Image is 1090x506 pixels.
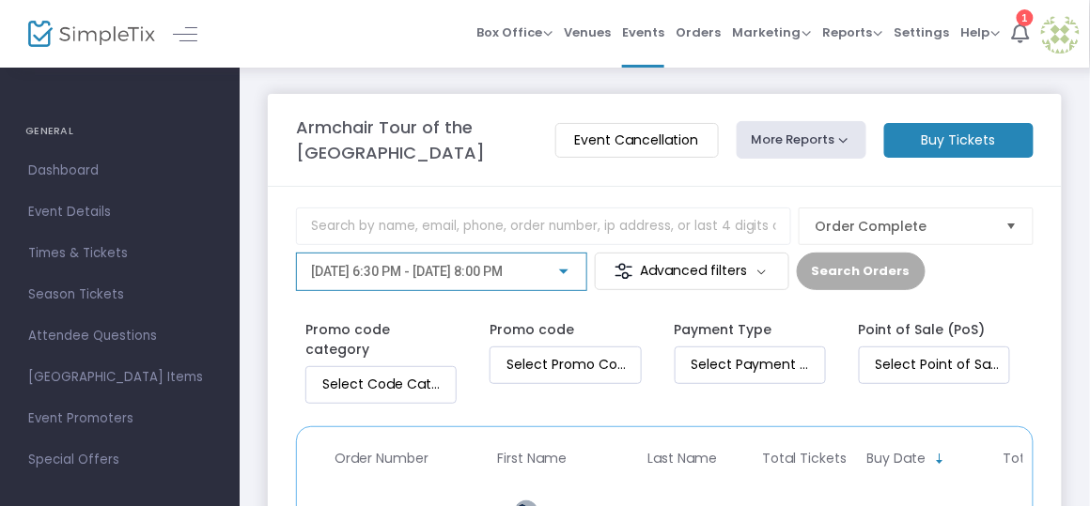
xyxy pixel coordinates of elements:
[476,23,553,41] span: Box Office
[28,406,211,431] span: Event Promoters
[815,217,991,236] span: Order Complete
[28,365,211,390] span: [GEOGRAPHIC_DATA] Items
[895,8,950,56] span: Settings
[999,208,1025,244] button: Select
[28,448,211,472] span: Special Offers
[933,452,948,467] span: Sortable
[676,8,721,56] span: Orders
[859,320,986,340] label: Point of Sale (PoS)
[615,262,633,281] img: filter
[322,375,447,394] input: NO DATA FOUND
[335,451,428,467] span: Order Number
[28,159,211,183] span: Dashboard
[732,23,811,41] span: Marketing
[757,437,851,481] th: Total Tickets
[1017,9,1034,26] div: 1
[647,451,717,467] span: Last Name
[296,115,537,165] m-panel-title: Armchair Tour of the [GEOGRAPHIC_DATA]
[25,113,214,150] h4: GENERAL
[622,8,664,56] span: Events
[305,320,457,360] label: Promo code category
[595,253,789,290] m-button: Advanced filters
[675,320,772,340] label: Payment Type
[506,355,631,375] input: NO DATA FOUND
[28,200,211,224] span: Event Details
[28,283,211,307] span: Season Tickets
[490,320,574,340] label: Promo code
[296,207,791,245] input: Search by name, email, phone, order number, ip address, or last 4 digits of card
[564,8,611,56] span: Venues
[961,23,1001,41] span: Help
[28,241,211,266] span: Times & Tickets
[28,324,211,348] span: Attendee Questions
[311,264,503,279] span: [DATE] 6:30 PM - [DATE] 8:00 PM
[867,451,926,467] span: Buy Date
[884,123,1034,158] m-button: Buy Tickets
[737,121,866,159] button: More Reports
[876,355,1001,375] input: Select Point of Sale
[1004,451,1037,467] span: Total
[692,355,817,375] input: Select Payment Type
[497,451,567,467] span: First Name
[555,123,719,158] m-button: Event Cancellation
[822,23,883,41] span: Reports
